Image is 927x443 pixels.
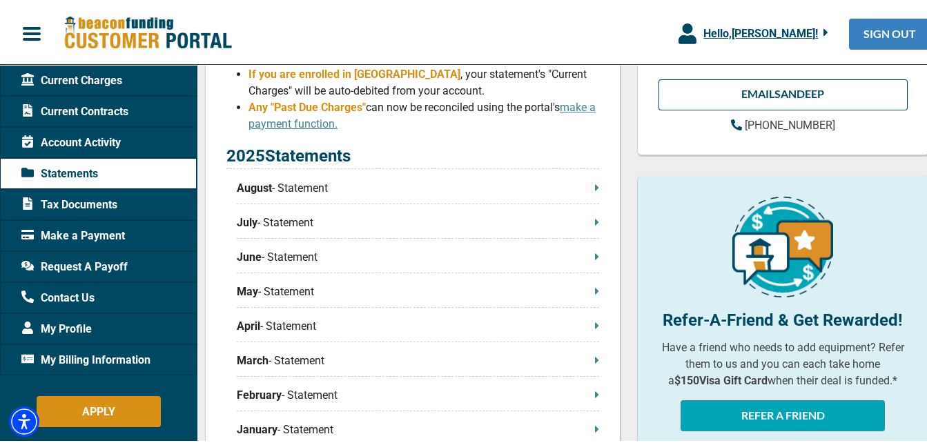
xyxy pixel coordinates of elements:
[9,404,39,434] div: Accessibility Menu
[248,98,596,128] span: can now be reconciled using the portal's
[248,65,460,78] span: If you are enrolled in [GEOGRAPHIC_DATA]
[21,163,98,179] span: Statements
[674,371,768,384] b: $150 Visa Gift Card
[21,287,95,304] span: Contact Us
[21,194,117,210] span: Tax Documents
[21,101,128,117] span: Current Contracts
[237,419,599,435] p: - Statement
[21,349,150,366] span: My Billing Information
[237,384,282,401] span: February
[237,212,599,228] p: - Statement
[681,397,885,429] button: REFER A FRIEND
[237,177,272,194] span: August
[237,315,599,332] p: - Statement
[237,350,599,366] p: - Statement
[237,246,262,263] span: June
[64,13,232,48] img: Beacon Funding Customer Portal Logo
[658,337,908,386] p: Have a friend who needs to add equipment? Refer them to us and you can each take home a when thei...
[226,141,599,166] p: 2025 Statements
[248,98,366,111] span: Any "Past Due Charges"
[237,177,599,194] p: - Statement
[237,315,260,332] span: April
[237,350,269,366] span: March
[21,225,125,242] span: Make a Payment
[237,419,277,435] span: January
[731,115,835,131] a: [PHONE_NUMBER]
[745,116,835,129] span: [PHONE_NUMBER]
[21,70,122,86] span: Current Charges
[732,194,833,295] img: refer-a-friend-icon.png
[658,305,908,330] p: Refer-A-Friend & Get Rewarded!
[658,77,908,108] a: EMAILSandeep
[21,132,121,148] span: Account Activity
[703,24,818,37] span: Hello, [PERSON_NAME] !
[237,384,599,401] p: - Statement
[237,281,258,297] span: May
[21,256,128,273] span: Request A Payoff
[237,281,599,297] p: - Statement
[37,393,161,424] button: APPLY
[237,246,599,263] p: - Statement
[21,318,92,335] span: My Profile
[237,212,257,228] span: July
